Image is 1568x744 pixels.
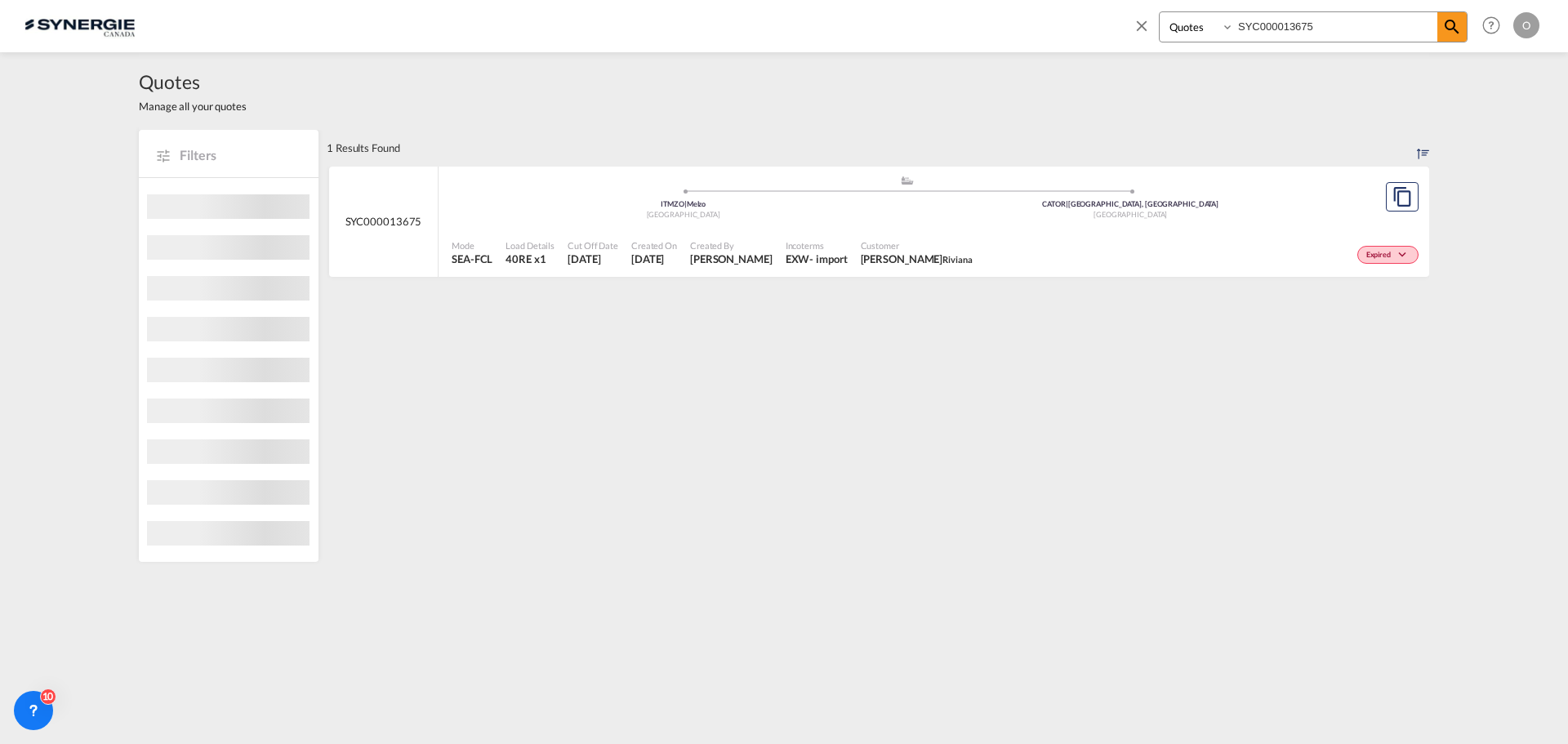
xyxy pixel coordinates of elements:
span: Manage all your quotes [139,99,247,114]
button: Copy Quote [1386,182,1419,212]
span: CATOR [GEOGRAPHIC_DATA], [GEOGRAPHIC_DATA] [1042,199,1218,208]
span: 31 Jul 2025 [568,252,618,266]
span: Customer [861,239,973,252]
span: icon-magnify [1437,12,1467,42]
div: O [1513,12,1539,38]
span: Filters [180,146,302,164]
span: Riviana [942,254,972,265]
span: Load Details [506,239,555,252]
span: [GEOGRAPHIC_DATA] [647,210,720,219]
div: SYC000013675 assets/icons/custom/ship-fill.svgassets/icons/custom/roll-o-plane.svgOriginMelzo Ita... [329,167,1429,278]
input: Enter Quotation Number [1234,12,1437,41]
span: Created By [690,239,773,252]
div: Help [1477,11,1513,41]
span: Rosa Ho [690,252,773,266]
md-icon: icon-chevron-down [1395,251,1414,260]
span: Created On [631,239,677,252]
div: Sort by: Created On [1417,130,1429,166]
div: EXW [786,252,810,266]
span: Cut Off Date [568,239,618,252]
md-icon: icon-magnify [1442,17,1462,37]
div: - import [809,252,847,266]
div: Change Status Here [1357,246,1419,264]
span: 31 Jul 2025 [631,252,677,266]
span: ITMZO Melzo [661,199,706,208]
div: 1 Results Found [327,130,400,166]
span: SEA-FCL [452,252,492,266]
span: 40RE x 1 [506,252,555,266]
img: 1f56c880d42311ef80fc7dca854c8e59.png [24,7,135,44]
span: [GEOGRAPHIC_DATA] [1094,210,1167,219]
span: Mohammed Zrafi Riviana [861,252,973,266]
md-icon: assets/icons/custom/ship-fill.svg [898,176,917,185]
span: | [1066,199,1068,208]
md-icon: assets/icons/custom/copyQuote.svg [1392,187,1412,207]
span: icon-close [1133,11,1159,51]
span: Incoterms [786,239,848,252]
span: Quotes [139,69,247,95]
span: Expired [1366,250,1395,261]
span: | [684,199,687,208]
span: SYC000013675 [345,214,422,229]
span: Mode [452,239,492,252]
span: Help [1477,11,1505,39]
div: EXW import [786,252,848,266]
md-icon: icon-close [1133,16,1151,34]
